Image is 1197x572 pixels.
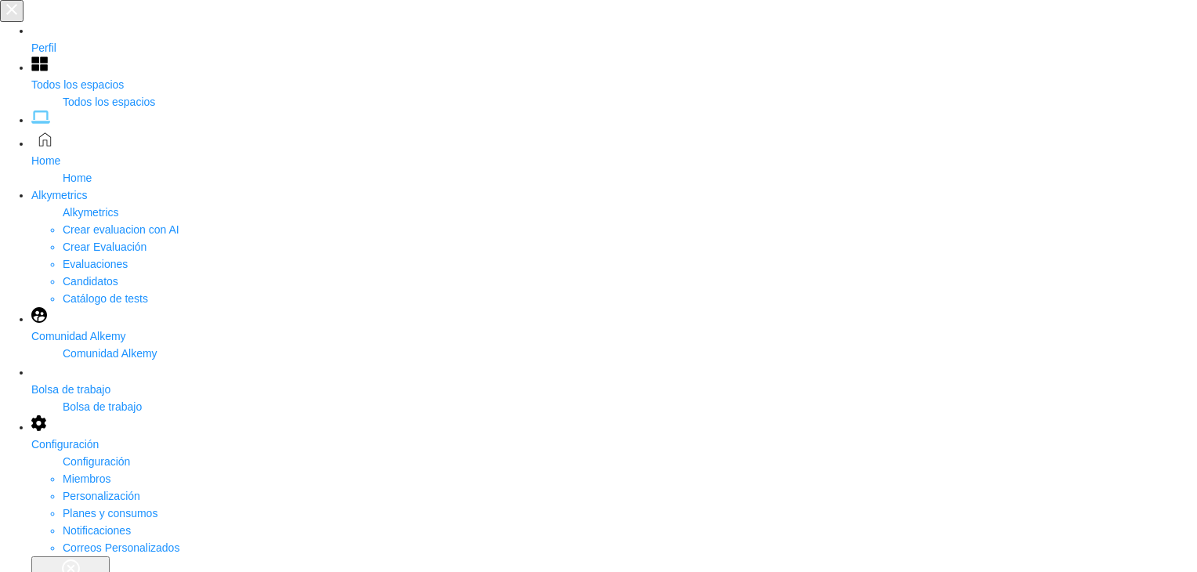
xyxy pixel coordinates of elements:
span: Alkymetrics [63,206,119,219]
a: Notificaciones [63,524,131,537]
a: Candidatos [63,275,118,288]
a: Evaluaciones [63,258,128,270]
span: Home [31,154,60,167]
span: Comunidad Alkemy [31,330,126,342]
span: Home [63,172,92,184]
span: Bolsa de trabajo [31,383,110,396]
a: Catálogo de tests [63,292,148,305]
a: Perfil [31,22,1197,56]
span: Alkymetrics [31,189,88,201]
span: Comunidad Alkemy [63,347,157,360]
span: Bolsa de trabajo [63,400,142,413]
a: Personalización [63,490,140,502]
a: Correos Personalizados [63,541,179,554]
span: Todos los espacios [31,78,124,91]
a: Crear Evaluación [63,241,146,253]
span: Configuración [31,438,99,451]
span: Perfil [31,42,56,54]
span: Configuración [63,455,130,468]
span: Todos los espacios [63,96,155,108]
a: Planes y consumos [63,507,157,520]
a: Crear evaluacion con AI [63,223,179,236]
a: Miembros [63,472,110,485]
